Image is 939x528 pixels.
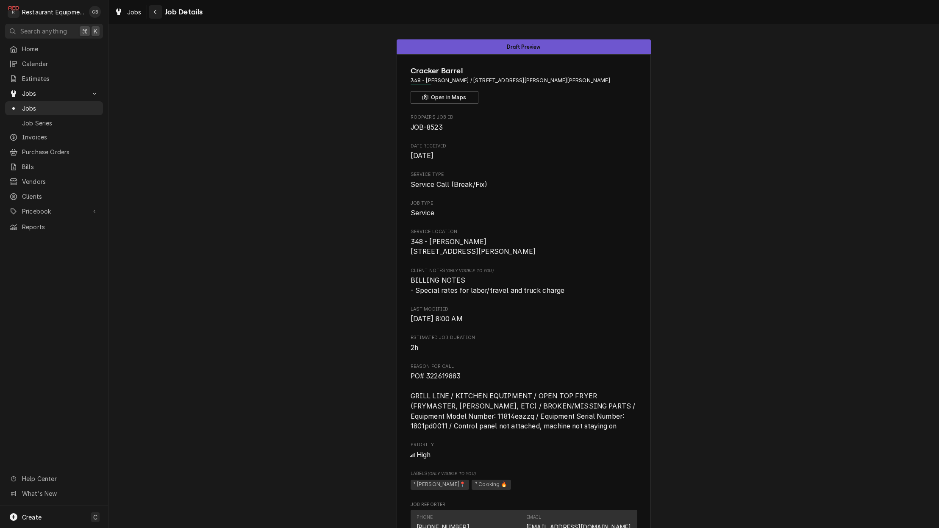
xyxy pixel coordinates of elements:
div: GB [89,6,101,18]
a: Go to Pricebook [5,204,103,218]
span: Job Type [411,200,637,207]
span: PO# 322619883 GRILL LINE / KITCHEN EQUIPMENT / OPEN TOP FRYER (FRYMASTER, [PERSON_NAME], ETC) / B... [411,372,637,430]
button: Open in Maps [411,91,478,104]
a: Home [5,42,103,56]
span: Vendors [22,177,99,186]
span: Priority [411,450,637,460]
span: BILLING NOTES - Special rates for labor/travel and truck charge [411,276,565,295]
span: Reason For Call [411,371,637,431]
span: ¹ [PERSON_NAME]📍 [411,480,470,490]
div: High [411,450,637,460]
span: Create [22,514,42,521]
span: Last Modified [411,314,637,324]
a: Purchase Orders [5,145,103,159]
div: Priority [411,442,637,460]
span: Estimates [22,74,99,83]
span: Clients [22,192,99,201]
span: Address [411,77,637,84]
span: Last Modified [411,306,637,313]
span: Estimated Job Duration [411,343,637,353]
span: What's New [22,489,98,498]
span: Roopairs Job ID [411,122,637,133]
div: Job Type [411,200,637,218]
div: Restaurant Equipment Diagnostics [22,8,84,17]
span: Invoices [22,133,99,142]
button: Search anything⌘K [5,24,103,39]
span: Help Center [22,474,98,483]
span: [DATE] 8:00 AM [411,315,463,323]
a: Estimates [5,72,103,86]
span: Name [411,65,637,77]
div: Phone [417,514,433,521]
span: Jobs [22,104,99,113]
span: Job Series [22,119,99,128]
div: Last Modified [411,306,637,324]
span: 2h [411,344,418,352]
a: Go to What's New [5,486,103,500]
div: Estimated Job Duration [411,334,637,353]
div: Reason For Call [411,363,637,431]
span: Reports [22,222,99,231]
div: Date Received [411,143,637,161]
span: Labels [411,470,637,477]
span: Priority [411,442,637,448]
span: Client Notes [411,267,637,274]
span: Service Call (Break/Fix) [411,181,488,189]
div: Email [526,514,541,521]
span: Draft Preview [507,44,540,50]
div: Service Type [411,171,637,189]
span: Date Received [411,151,637,161]
a: Bills [5,160,103,174]
span: JOB-8523 [411,123,443,131]
span: [DATE] [411,152,434,160]
a: Jobs [111,5,145,19]
div: Client Information [411,65,637,104]
span: Service Type [411,180,637,190]
button: Navigate back [149,5,162,19]
span: [object Object] [411,275,637,295]
span: Roopairs Job ID [411,114,637,121]
span: Reason For Call [411,363,637,370]
span: (Only Visible to You) [445,268,493,273]
div: Status [397,39,651,54]
span: Date Received [411,143,637,150]
div: Service Location [411,228,637,257]
a: Go to Help Center [5,472,103,486]
span: Jobs [22,89,86,98]
span: ⌘ [82,27,88,36]
a: Clients [5,189,103,203]
span: Purchase Orders [22,147,99,156]
span: Home [22,44,99,53]
a: Job Series [5,116,103,130]
a: Invoices [5,130,103,144]
span: Job Type [411,208,637,218]
div: [object Object] [411,470,637,491]
span: Service Type [411,171,637,178]
span: Service Location [411,237,637,257]
span: 348 - [PERSON_NAME] [STREET_ADDRESS][PERSON_NAME] [411,238,536,256]
a: Reports [5,220,103,234]
span: Service Location [411,228,637,235]
div: Roopairs Job ID [411,114,637,132]
span: Search anything [20,27,67,36]
div: Gary Beaver's Avatar [89,6,101,18]
span: Job Details [162,6,203,18]
div: Restaurant Equipment Diagnostics's Avatar [8,6,19,18]
span: Bills [22,162,99,171]
a: Calendar [5,57,103,71]
a: Vendors [5,175,103,189]
div: [object Object] [411,267,637,296]
span: Job Reporter [411,501,637,508]
span: (Only Visible to You) [428,471,475,476]
div: R [8,6,19,18]
a: Go to Jobs [5,86,103,100]
span: ⁴ Cooking 🔥 [472,480,511,490]
span: Estimated Job Duration [411,334,637,341]
span: Calendar [22,59,99,68]
a: Jobs [5,101,103,115]
span: [object Object] [411,478,637,491]
span: K [94,27,97,36]
span: C [93,513,97,522]
span: Service [411,209,435,217]
span: Pricebook [22,207,86,216]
